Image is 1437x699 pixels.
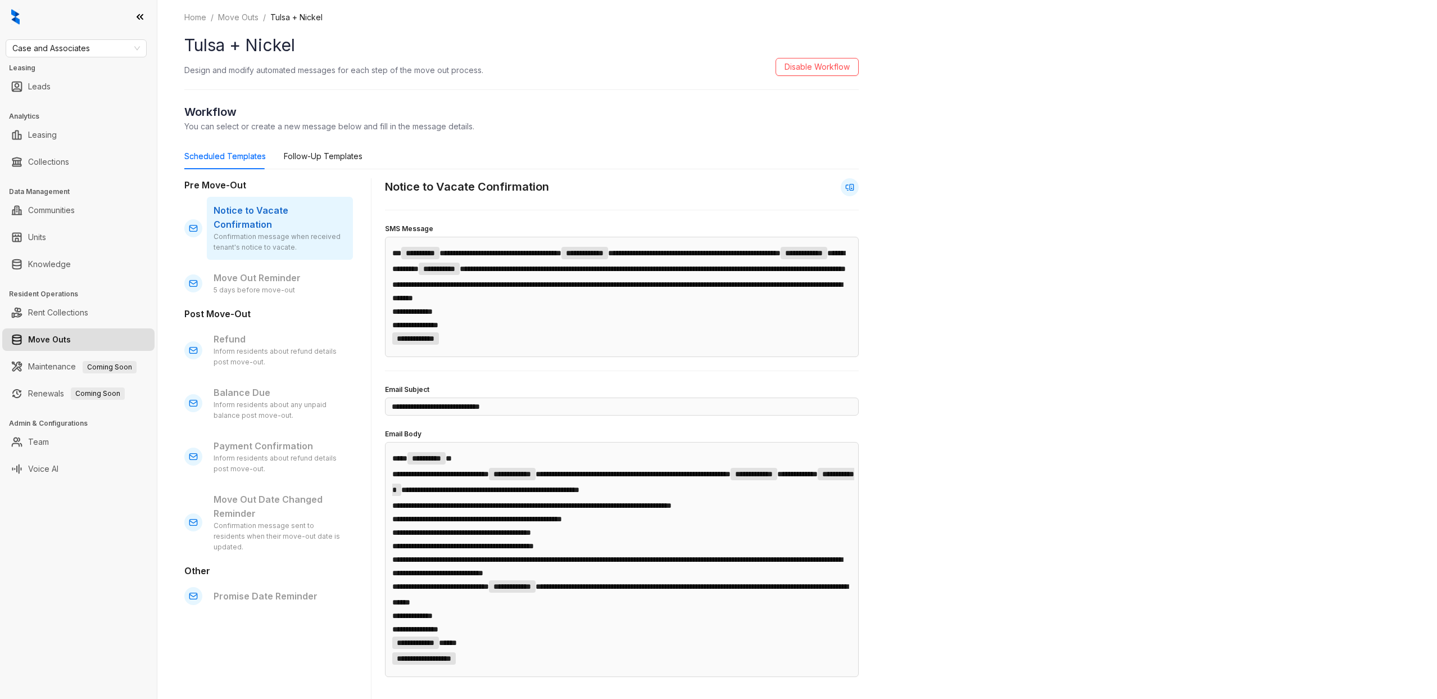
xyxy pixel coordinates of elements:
span: Coming Soon [83,361,137,373]
li: Team [2,431,155,453]
div: Balance Due [207,379,353,428]
a: Team [28,431,49,453]
li: Tulsa + Nickel [270,11,323,24]
span: Coming Soon [71,387,125,400]
div: Inform residents about refund details post move-out. [214,453,346,475]
p: You can select or create a new message below and fill in the message details. [184,120,859,132]
div: 5 days before move-out [214,285,346,296]
h4: Email Body [385,429,859,440]
a: Collections [28,151,69,173]
a: Units [28,226,46,249]
h3: Data Management [9,187,157,197]
li: Maintenance [2,355,155,378]
li: / [263,11,266,24]
a: Communities [28,199,75,222]
img: logo [11,9,20,25]
button: Disable Workflow [776,58,859,76]
h3: Leasing [9,63,157,73]
li: Collections [2,151,155,173]
a: Rent Collections [28,301,88,324]
a: Move Outs [28,328,71,351]
h2: Notice to Vacate Confirmation [385,178,549,196]
span: Case and Associates [12,40,140,57]
div: Inform residents about refund details post move-out. [214,346,346,368]
a: Leads [28,75,51,98]
div: Inform residents about any unpaid balance post move-out. [214,400,346,421]
div: Follow-Up Templates [284,150,362,163]
li: Leasing [2,124,155,146]
li: Leads [2,75,155,98]
p: Design and modify automated messages for each step of the move out process. [184,64,483,76]
p: Notice to Vacate Confirmation [214,204,346,232]
li: Units [2,226,155,249]
li: Knowledge [2,253,155,276]
h3: Admin & Configurations [9,418,157,429]
div: Confirmation message sent to residents when their move-out date is updated. [214,521,346,553]
div: Promise Date Reminder [207,583,353,610]
a: Home [182,11,208,24]
a: Leasing [28,124,57,146]
div: Refund [207,326,353,375]
h3: Analytics [9,111,157,121]
p: Balance Due [214,386,346,400]
h4: Email Subject [385,385,859,395]
a: Knowledge [28,253,71,276]
h3: Pre Move-Out [184,178,353,192]
div: Move Out Reminder [207,264,353,303]
p: Payment Confirmation [214,439,346,453]
span: Disable Workflow [785,61,850,73]
p: Move Out Date Changed Reminder [214,493,346,521]
a: Voice AI [28,458,58,480]
li: Communities [2,199,155,222]
div: Scheduled Templates [184,150,266,163]
p: Move Out Reminder [214,271,346,285]
div: Payment Confirmation [207,432,353,481]
p: Promise Date Reminder [214,589,346,603]
li: Renewals [2,382,155,405]
p: Refund [214,332,346,346]
h3: Resident Operations [9,289,157,299]
li: Rent Collections [2,301,155,324]
li: / [211,11,214,24]
div: Confirmation message when received tenant's notice to vacate. [214,232,346,253]
h2: Workflow [184,103,859,120]
a: RenewalsComing Soon [28,382,125,405]
h4: SMS Message [385,224,859,234]
div: Notice to Vacate Confirmation [207,197,353,260]
li: Voice AI [2,458,155,480]
h3: Post Move-Out [184,307,353,321]
div: Move Out Date Changed Reminder [207,486,353,560]
a: Move Outs [216,11,261,24]
h1: Tulsa + Nickel [184,33,859,58]
li: Move Outs [2,328,155,351]
h3: Other [184,564,353,578]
